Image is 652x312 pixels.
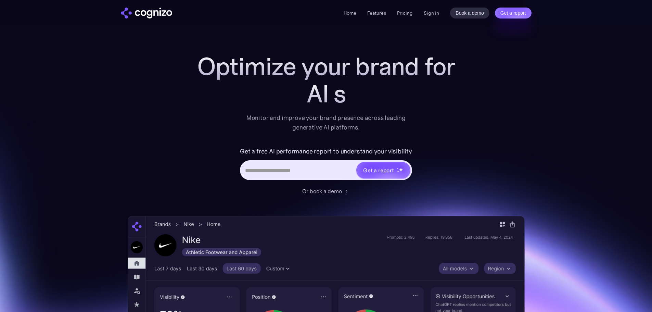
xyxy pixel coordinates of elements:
img: star [397,168,398,169]
img: cognizo logo [121,8,172,18]
a: Get a reportstarstarstar [356,161,411,179]
div: Monitor and improve your brand presence across leading generative AI platforms. [242,113,410,132]
div: Or book a demo [302,187,342,195]
a: Book a demo [450,8,489,18]
a: home [121,8,172,18]
h1: Optimize your brand for [189,53,463,80]
div: AI s [189,80,463,108]
form: Hero URL Input Form [240,146,412,184]
a: Home [344,10,356,16]
label: Get a free AI performance report to understand your visibility [240,146,412,157]
a: Sign in [424,9,439,17]
a: Pricing [397,10,413,16]
img: star [397,170,399,173]
a: Features [367,10,386,16]
img: star [399,167,403,172]
div: Get a report [363,166,394,174]
a: Or book a demo [302,187,350,195]
a: Get a report [495,8,532,18]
